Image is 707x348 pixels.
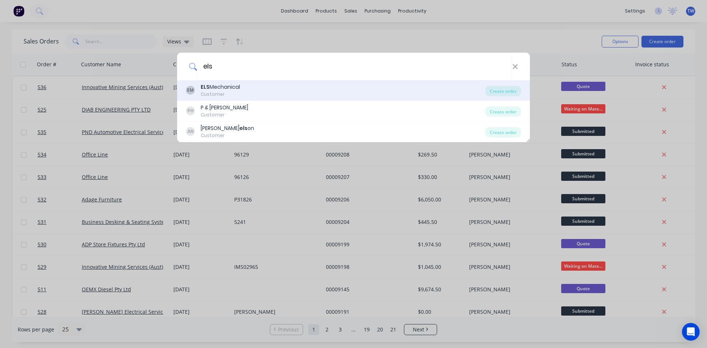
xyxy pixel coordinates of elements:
[682,323,700,341] div: Open Intercom Messenger
[201,104,248,112] div: P & [PERSON_NAME]
[186,106,195,115] div: PH
[201,112,248,118] div: Customer
[485,86,521,96] div: Create order
[201,83,240,91] div: Mechanical
[186,127,195,136] div: AN
[201,124,254,132] div: [PERSON_NAME] on
[201,91,240,98] div: Customer
[485,106,521,117] div: Create order
[186,86,195,95] div: EM
[485,127,521,137] div: Create order
[239,124,247,132] b: els
[201,132,254,139] div: Customer
[201,83,210,91] b: ELS
[197,53,512,80] input: Enter a customer name to create a new order...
